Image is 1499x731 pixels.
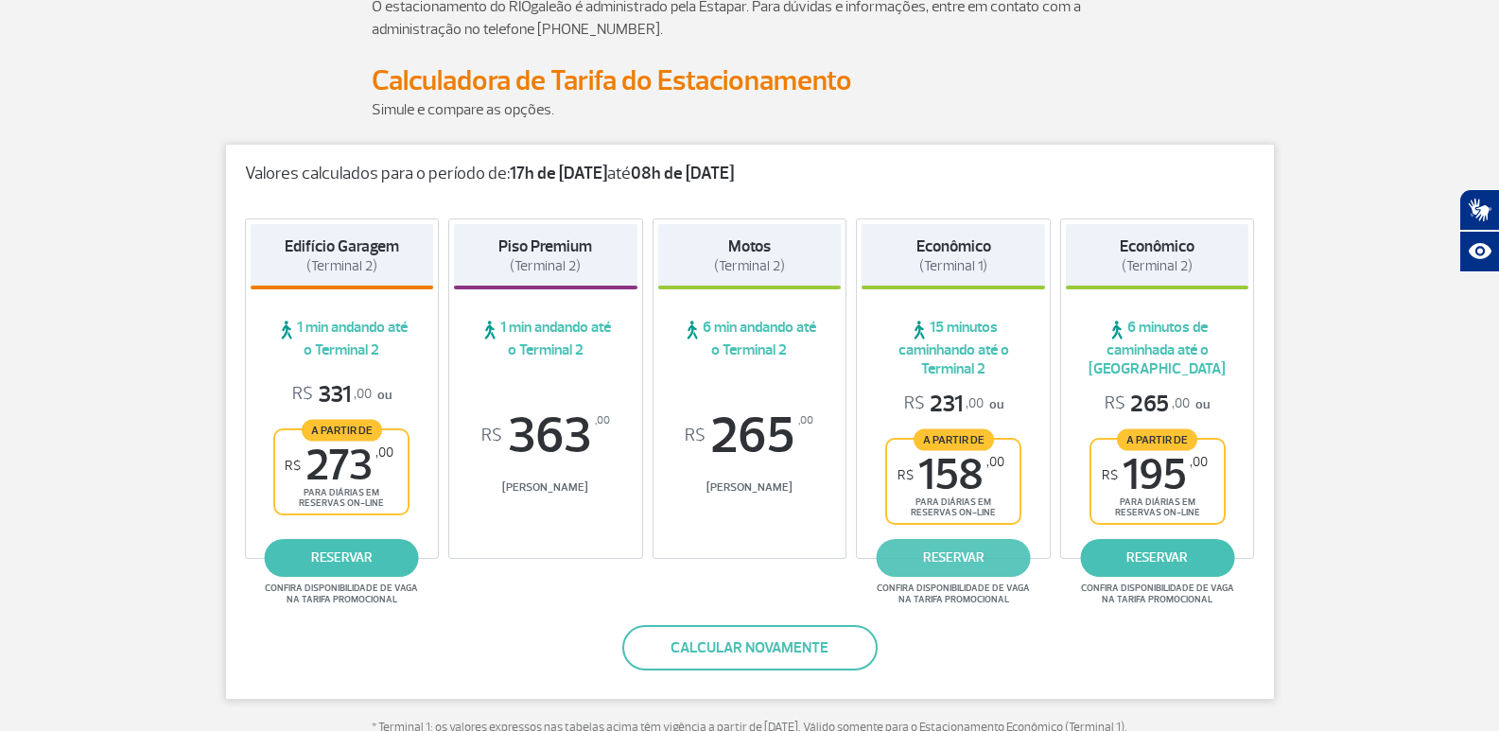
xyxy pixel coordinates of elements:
[285,236,399,256] strong: Edifício Garagem
[454,480,637,495] span: [PERSON_NAME]
[1120,236,1194,256] strong: Econômico
[285,458,301,474] sup: R$
[916,236,991,256] strong: Econômico
[306,257,377,275] span: (Terminal 2)
[510,257,581,275] span: (Terminal 2)
[498,236,592,256] strong: Piso Premium
[292,380,372,409] span: 331
[1105,390,1190,419] span: 265
[898,467,914,483] sup: R$
[1078,583,1237,605] span: Confira disponibilidade de vaga na tarifa promocional
[372,98,1128,121] p: Simule e compare as opções.
[1080,539,1234,577] a: reservar
[291,487,392,509] span: para diárias em reservas on-line
[728,236,771,256] strong: Motos
[714,257,785,275] span: (Terminal 2)
[372,63,1128,98] h2: Calculadora de Tarifa do Estacionamento
[262,583,421,605] span: Confira disponibilidade de vaga na tarifa promocional
[631,163,734,184] strong: 08h de [DATE]
[986,454,1004,470] sup: ,00
[292,380,392,409] p: ou
[251,318,434,359] span: 1 min andando até o Terminal 2
[862,318,1045,378] span: 15 minutos caminhando até o Terminal 2
[1117,428,1197,450] span: A partir de
[375,444,393,461] sup: ,00
[914,428,994,450] span: A partir de
[302,419,382,441] span: A partir de
[285,444,393,487] span: 273
[1107,496,1208,518] span: para diárias em reservas on-line
[454,410,637,461] span: 363
[798,410,813,431] sup: ,00
[874,583,1033,605] span: Confira disponibilidade de vaga na tarifa promocional
[1102,454,1208,496] span: 195
[903,496,1003,518] span: para diárias em reservas on-line
[904,390,984,419] span: 231
[658,318,842,359] span: 6 min andando até o Terminal 2
[904,390,1003,419] p: ou
[685,426,706,446] sup: R$
[1459,189,1499,231] button: Abrir tradutor de língua de sinais.
[454,318,637,359] span: 1 min andando até o Terminal 2
[877,539,1031,577] a: reservar
[898,454,1004,496] span: 158
[919,257,987,275] span: (Terminal 1)
[622,625,878,670] button: Calcular novamente
[1459,231,1499,272] button: Abrir recursos assistivos.
[265,539,419,577] a: reservar
[1066,318,1249,378] span: 6 minutos de caminhada até o [GEOGRAPHIC_DATA]
[1105,390,1210,419] p: ou
[658,410,842,461] span: 265
[658,480,842,495] span: [PERSON_NAME]
[1190,454,1208,470] sup: ,00
[595,410,610,431] sup: ,00
[245,164,1255,184] p: Valores calculados para o período de: até
[1122,257,1193,275] span: (Terminal 2)
[481,426,502,446] sup: R$
[1459,189,1499,272] div: Plugin de acessibilidade da Hand Talk.
[510,163,607,184] strong: 17h de [DATE]
[1102,467,1118,483] sup: R$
